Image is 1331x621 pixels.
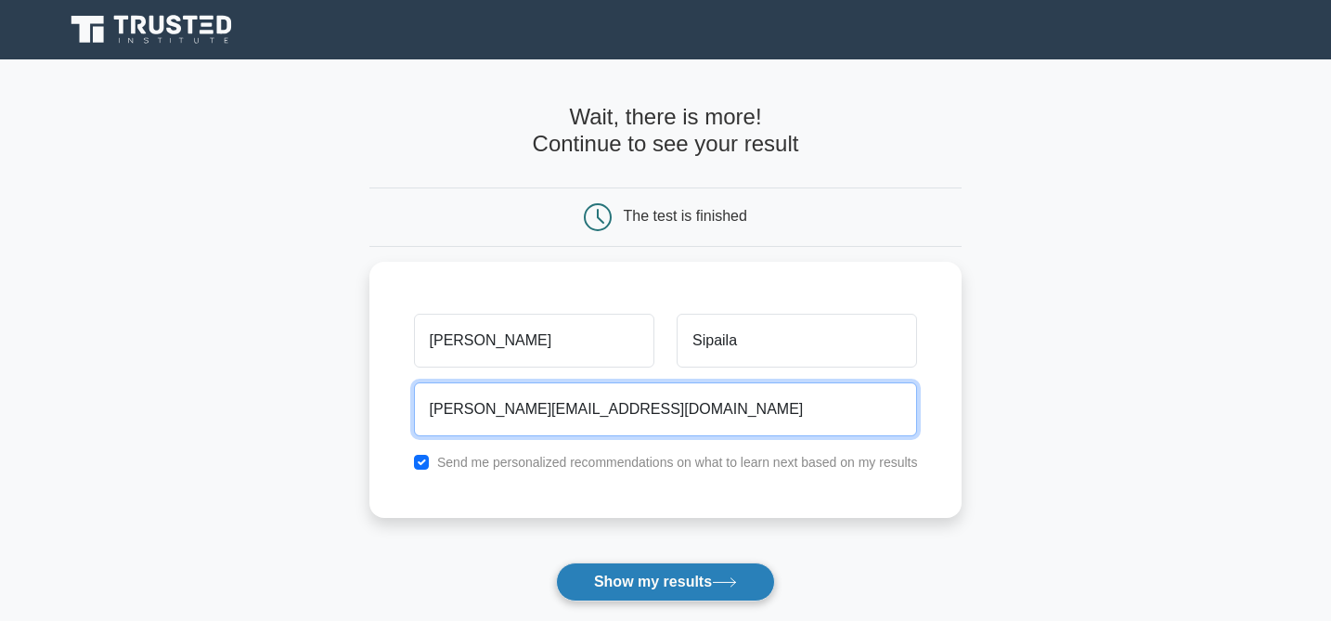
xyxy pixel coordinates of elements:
input: First name [414,314,654,368]
div: The test is finished [624,208,747,224]
input: Email [414,382,918,436]
label: Send me personalized recommendations on what to learn next based on my results [437,455,918,470]
h4: Wait, there is more! Continue to see your result [369,104,963,158]
button: Show my results [556,563,775,602]
input: Last name [677,314,917,368]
